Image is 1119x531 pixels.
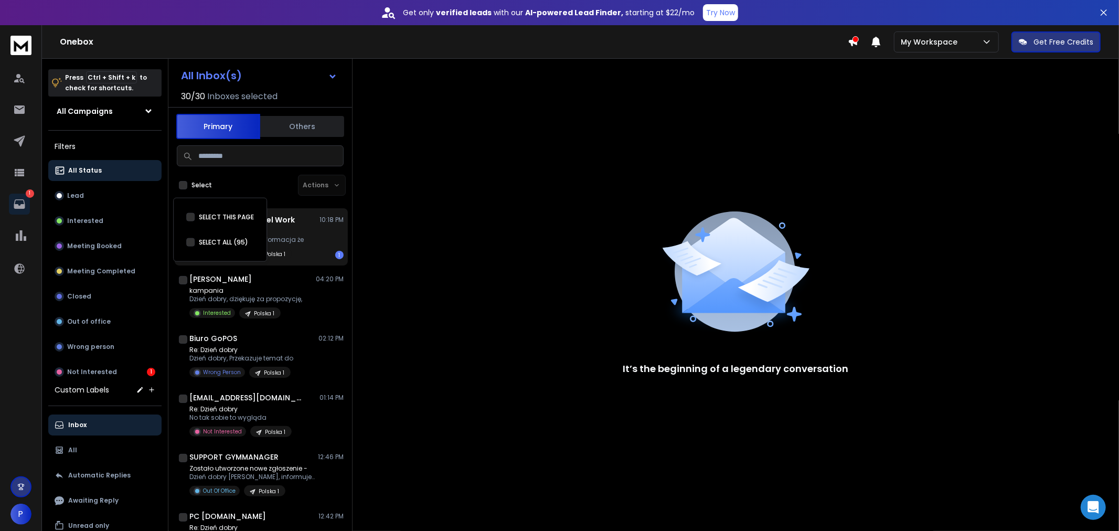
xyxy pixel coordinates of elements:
p: Get only with our starting at $22/mo [403,7,695,18]
p: All Status [68,166,102,175]
button: Wrong person [48,336,162,357]
p: 02:12 PM [318,334,344,343]
div: 1 [147,368,155,376]
button: Others [260,115,344,138]
label: SELECT THIS PAGE [199,213,254,221]
button: Automatic Replies [48,465,162,486]
span: 30 / 30 [181,90,205,103]
p: Try Now [706,7,735,18]
button: All Inbox(s) [173,65,346,86]
strong: AI-powered Lead Finder, [525,7,623,18]
p: Re: Dzień dobry [189,405,292,413]
p: Interested [203,309,231,317]
p: All [68,446,77,454]
h1: All Inbox(s) [181,70,242,81]
p: Out of office [67,317,111,326]
h3: Inboxes selected [207,90,278,103]
p: Polska 1 [265,428,285,436]
h1: Biuro GoPOS [189,333,237,344]
button: P [10,504,31,525]
button: Meeting Booked [48,236,162,257]
h3: Custom Labels [55,385,109,395]
p: Press to check for shortcuts. [65,72,147,93]
p: 12:42 PM [318,512,344,521]
p: Polska 1 [254,310,274,317]
p: 04:20 PM [316,275,344,283]
button: Lead [48,185,162,206]
p: Closed [67,292,91,301]
button: Closed [48,286,162,307]
button: Interested [48,210,162,231]
p: 10:18 PM [319,216,344,224]
p: Interested [67,217,103,225]
p: Dzień dobry, Przekazuje temat do [189,354,293,363]
p: Polska 1 [259,487,279,495]
h1: All Campaigns [57,106,113,116]
p: Zostało utworzone nowe zgłoszenie - [189,464,315,473]
button: All Status [48,160,162,181]
p: Get Free Credits [1033,37,1093,47]
button: All Campaigns [48,101,162,122]
p: It’s the beginning of a legendary conversation [623,362,849,376]
label: SELECT ALL (95) [199,238,248,247]
h1: SUPPORT GYMMANAGER [189,452,279,462]
p: Automatic Replies [68,471,131,480]
a: 1 [9,194,30,215]
h1: PC [DOMAIN_NAME] [189,511,266,522]
button: Get Free Credits [1011,31,1101,52]
p: Out Of Office [203,487,236,495]
p: Inbox [68,421,87,429]
button: Try Now [703,4,738,21]
button: Out of office [48,311,162,332]
p: Not Interested [203,428,242,436]
button: Inbox [48,415,162,436]
p: No tak sobie to wygląda [189,413,292,422]
p: Polska 1 [264,369,284,377]
p: Lead [67,192,84,200]
label: Select [191,181,212,189]
p: 12:46 PM [318,453,344,461]
h1: Onebox [60,36,848,48]
p: Wrong Person [203,368,241,376]
span: Ctrl + Shift + k [86,71,137,83]
button: Primary [176,114,260,139]
p: 1 [26,189,34,198]
p: Not Interested [67,368,117,376]
button: Not Interested1 [48,362,162,383]
button: Awaiting Reply [48,490,162,511]
div: 1 [335,251,344,259]
img: logo [10,36,31,55]
p: Polska 1 [265,250,285,258]
p: Wrong person [67,343,114,351]
p: Re: Dzień dobry [189,346,293,354]
h3: Filters [48,139,162,154]
p: kampania [189,286,302,295]
p: 01:14 PM [319,394,344,402]
strong: verified leads [436,7,492,18]
h1: [EMAIL_ADDRESS][DOMAIN_NAME] [189,392,305,403]
p: Unread only [68,522,109,530]
p: My Workspace [901,37,962,47]
button: Meeting Completed [48,261,162,282]
p: Dzień dobry, dziękuję za propozycję, [189,295,302,303]
div: Open Intercom Messenger [1081,495,1106,520]
p: Awaiting Reply [68,496,119,505]
p: Meeting Completed [67,267,135,275]
p: Dzień dobry [PERSON_NAME], informujemy, [189,473,315,481]
p: Meeting Booked [67,242,122,250]
h1: [PERSON_NAME] [189,274,252,284]
button: All [48,440,162,461]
